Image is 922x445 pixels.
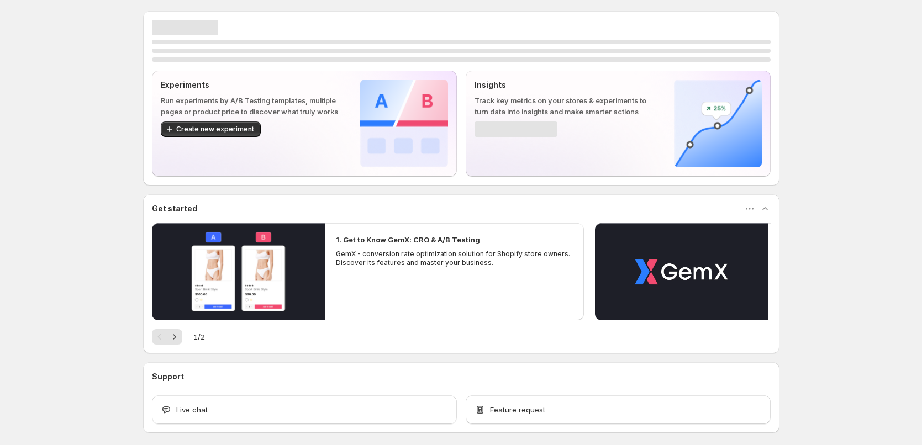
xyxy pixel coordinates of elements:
p: GemX - conversion rate optimization solution for Shopify store owners. Discover its features and ... [336,250,573,267]
p: Insights [475,80,656,91]
button: Next [167,329,182,345]
h2: 1. Get to Know GemX: CRO & A/B Testing [336,234,480,245]
span: Live chat [176,404,208,415]
button: Play video [152,223,325,320]
p: Track key metrics on your stores & experiments to turn data into insights and make smarter actions [475,95,656,117]
span: Create new experiment [176,125,254,134]
p: Experiments [161,80,343,91]
h3: Get started [152,203,197,214]
img: Insights [674,80,762,167]
img: Experiments [360,80,448,167]
p: Run experiments by A/B Testing templates, multiple pages or product price to discover what truly ... [161,95,343,117]
span: Feature request [490,404,545,415]
button: Create new experiment [161,121,261,137]
button: Play video [595,223,768,320]
span: 1 / 2 [193,331,205,342]
nav: Pagination [152,329,182,345]
h3: Support [152,371,184,382]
